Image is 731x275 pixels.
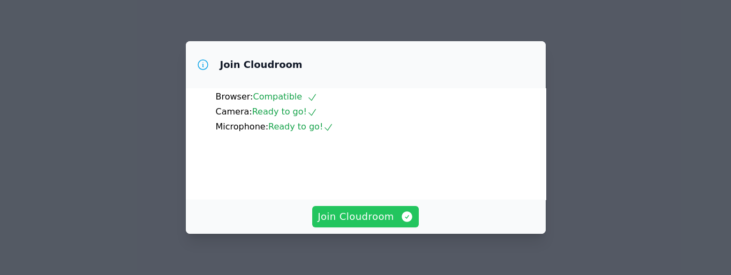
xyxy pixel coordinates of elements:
[252,106,318,117] span: Ready to go!
[318,209,413,224] span: Join Cloudroom
[268,121,334,132] span: Ready to go!
[216,106,252,117] span: Camera:
[253,91,318,102] span: Compatible
[312,206,419,227] button: Join Cloudroom
[220,58,303,71] h3: Join Cloudroom
[216,121,269,132] span: Microphone:
[216,91,253,102] span: Browser:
